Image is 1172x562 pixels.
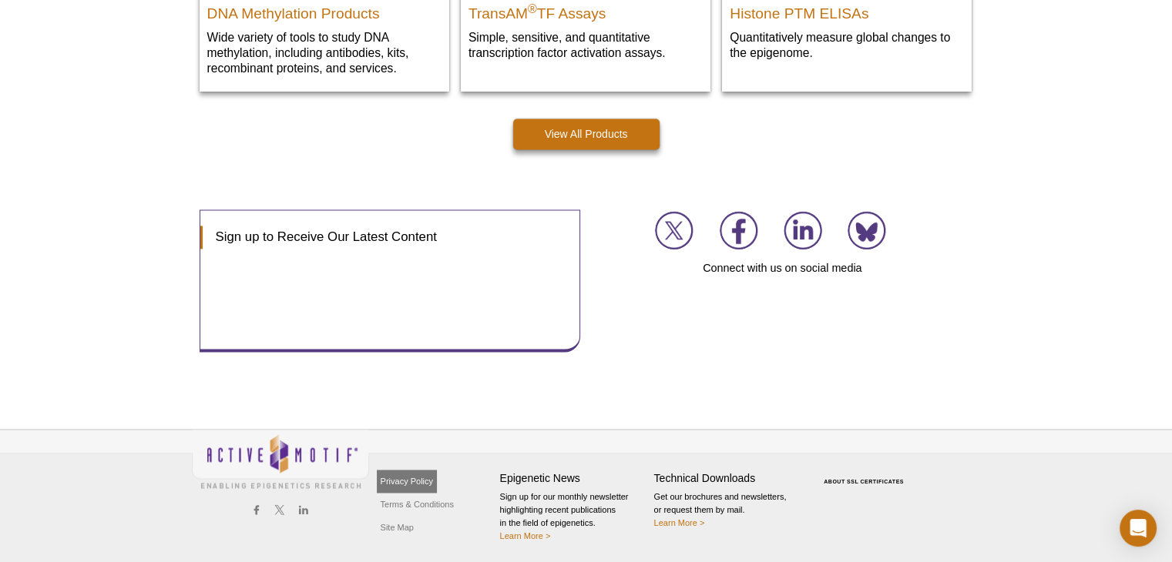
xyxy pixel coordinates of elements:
[468,29,703,61] p: Simple, sensitive, and quantitative transcription factor activation assays.
[192,430,369,492] img: Active Motif,
[848,211,886,249] img: Join us on Bluesky
[784,211,822,249] img: Join us on LinkedIn
[528,2,537,15] sup: ®
[377,470,437,493] a: Privacy Policy
[808,457,924,490] table: Click to Verify - This site chose Symantec SSL for secure e-commerce and confidential communicati...
[1120,510,1157,547] div: Open Intercom Messenger
[513,119,660,149] a: View All Products
[207,29,442,76] p: Wide variety of tools to study DNA methylation, including antibodies, kits, recombinant proteins,...
[200,226,565,249] h3: Sign up to Receive Our Latest Content
[720,211,758,249] img: Join us on Facebook
[377,516,418,539] a: Site Map
[654,472,801,485] h4: Technical Downloads
[824,479,904,484] a: ABOUT SSL CERTIFICATES
[654,490,801,530] p: Get our brochures and newsletters, or request them by mail.
[654,518,705,527] a: Learn More >
[377,493,458,516] a: Terms & Conditions
[655,211,693,249] img: Join us on X
[730,29,964,61] p: Quantitatively measure global changes to the epigenome.
[500,472,646,485] h4: Epigenetic News
[500,490,646,543] p: Sign up for our monthly newsletter highlighting recent publications in the field of epigenetics.
[592,261,973,275] h4: Connect with us on social media
[500,531,551,540] a: Learn More >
